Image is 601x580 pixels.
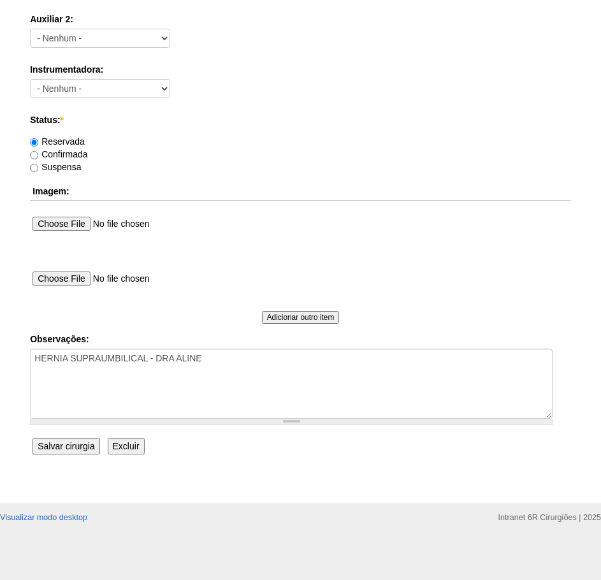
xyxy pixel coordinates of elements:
[498,511,601,524] div: Intranet 6R Cirurgiões | 2025
[30,63,571,76] label: Instrumentadora:
[30,13,571,25] label: Auxiliar 2:
[30,333,571,345] label: Observações:
[30,164,38,172] input: Suspensa
[61,115,64,125] span: Este campo é obrigatório.
[30,182,571,201] th: Imagem:
[108,438,145,454] input: Excluir
[30,138,38,147] input: Reservada
[30,151,38,159] input: Confirmada
[30,136,85,147] label: Reservada
[262,311,340,324] input: Adicionar outro item
[30,349,553,419] textarea: HERNIA SUPRAUMBILICAL - DRA ALINE
[30,113,571,126] label: Status:
[30,162,81,172] label: Suspensa
[30,149,87,159] label: Confirmada
[33,438,99,454] input: Salvar cirurgia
